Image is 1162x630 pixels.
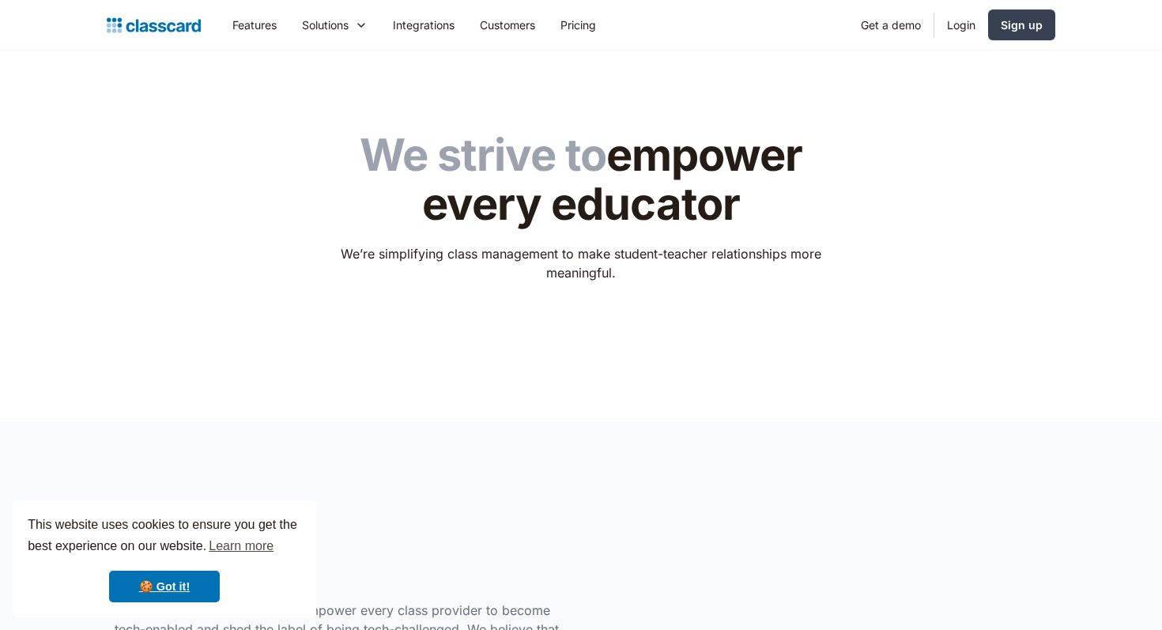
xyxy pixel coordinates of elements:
a: dismiss cookie message [109,571,220,602]
a: Login [934,7,988,43]
a: Features [220,7,289,43]
div: Solutions [302,17,349,33]
a: Sign up [988,9,1055,40]
h3: What set us on this journey? [115,576,573,598]
a: Get a demo [848,7,934,43]
a: learn more about cookies [206,534,276,558]
div: cookieconsent [13,500,316,617]
a: Customers [467,7,548,43]
span: This website uses cookies to ensure you get the best experience on our website. [28,515,301,558]
a: home [107,14,201,36]
div: Sign up [1001,17,1043,33]
a: Pricing [548,7,609,43]
a: Integrations [380,7,467,43]
div: Solutions [289,7,380,43]
p: We’re simplifying class management to make student-teacher relationships more meaningful. [330,244,832,282]
span: We strive to [360,128,606,182]
h1: empower every educator [330,131,832,228]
